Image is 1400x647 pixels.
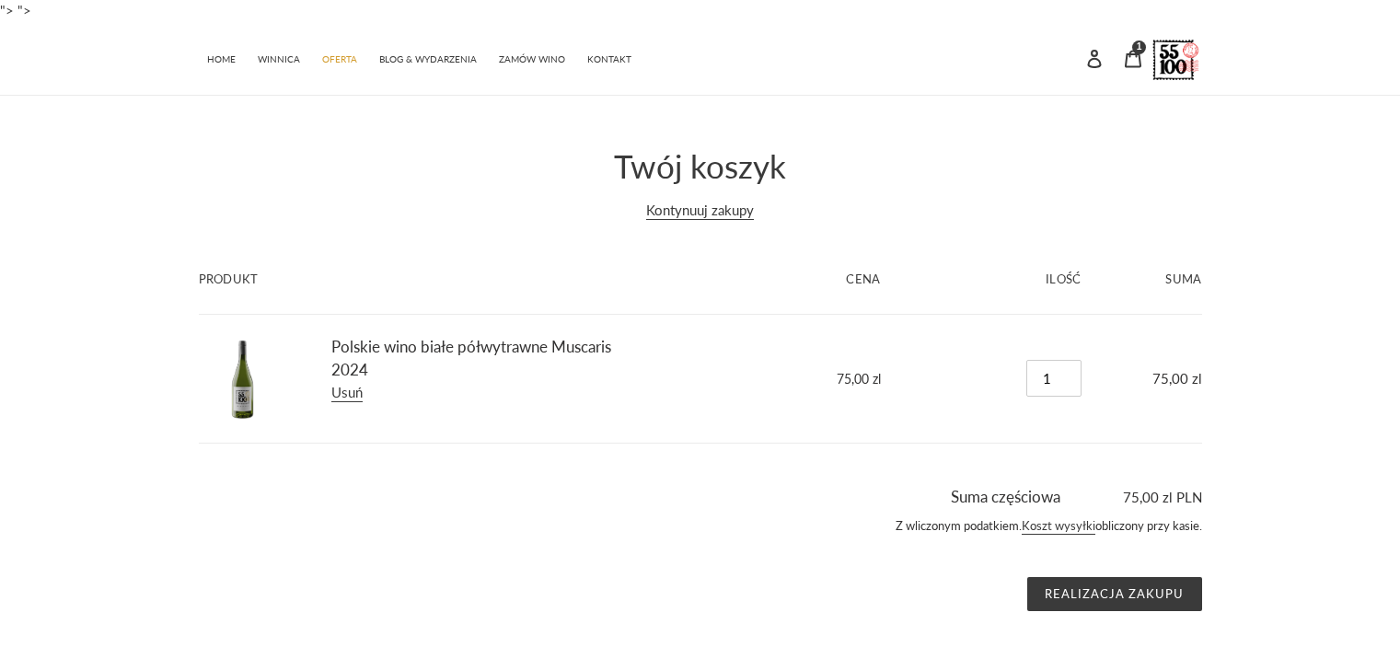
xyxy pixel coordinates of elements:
span: HOME [207,53,236,65]
dd: 75,00 zl [670,369,881,388]
span: 1 [1137,42,1142,52]
div: Z wliczonym podatkiem. obliczony przy kasie. [199,508,1202,554]
span: 75,00 zl PLN [1064,487,1202,508]
h1: Twój koszyk [199,146,1202,185]
span: Suma częściowa [951,487,1060,506]
span: ZAMÓW WINO [499,53,565,65]
a: Usuń Polskie wino białe półwytrawne Muscaris 2024 [331,384,363,402]
a: Polskie wino białe półwytrawne Muscaris 2024 [331,337,611,380]
a: ZAMÓW WINO [490,44,574,71]
span: KONTAKT [587,53,631,65]
span: WINNICA [258,53,300,65]
a: Koszt wysyłki [1022,518,1095,535]
a: 1 [1114,38,1152,77]
a: WINNICA [249,44,309,71]
span: OFERTA [322,53,357,65]
a: Kontynuuj zakupy [646,202,754,220]
span: BLOG & WYDARZENIA [379,53,477,65]
a: KONTAKT [578,44,641,71]
th: Suma [1102,245,1202,314]
span: 75,00 zl [1152,370,1202,387]
a: OFERTA [313,44,366,71]
input: Realizacja zakupu [1027,577,1202,612]
a: HOME [198,44,245,71]
th: Ilość [901,245,1102,314]
th: Cena [650,245,901,314]
a: BLOG & WYDARZENIA [370,44,486,71]
th: Produkt [199,245,651,314]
